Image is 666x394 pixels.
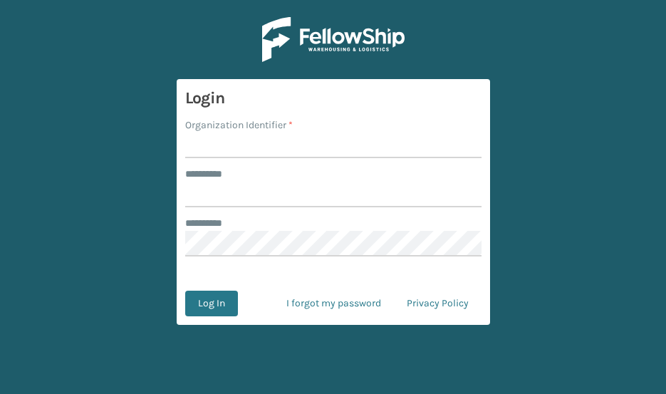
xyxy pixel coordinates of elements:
a: Privacy Policy [394,291,482,316]
button: Log In [185,291,238,316]
label: Organization Identifier [185,118,293,133]
h3: Login [185,88,482,109]
img: Logo [262,17,405,62]
a: I forgot my password [274,291,394,316]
